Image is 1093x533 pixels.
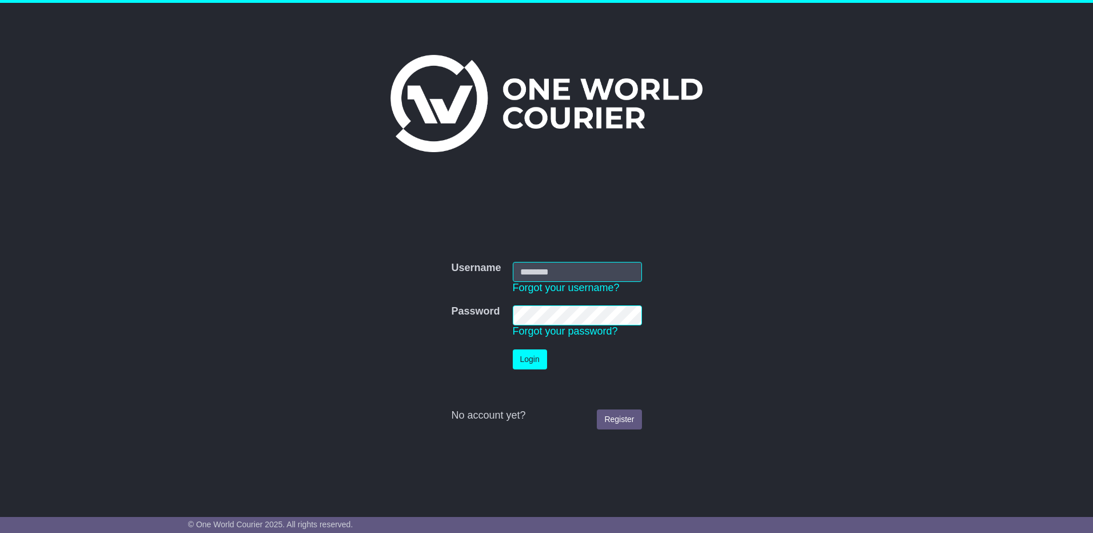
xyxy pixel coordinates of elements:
div: No account yet? [451,409,641,422]
span: © One World Courier 2025. All rights reserved. [188,520,353,529]
a: Register [597,409,641,429]
img: One World [390,55,703,152]
label: Password [451,305,500,318]
a: Forgot your password? [513,325,618,337]
button: Login [513,349,547,369]
a: Forgot your username? [513,282,620,293]
label: Username [451,262,501,275]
